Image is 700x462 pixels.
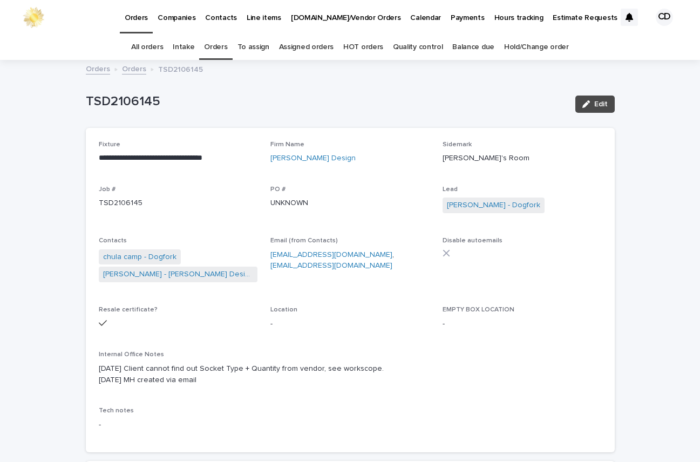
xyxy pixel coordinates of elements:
[173,35,194,60] a: Intake
[443,318,602,330] p: -
[158,63,203,74] p: TSD2106145
[343,35,383,60] a: HOT orders
[103,269,254,280] a: [PERSON_NAME] - [PERSON_NAME] Design
[270,186,286,193] span: PO #
[99,351,164,358] span: Internal Office Notes
[270,198,430,209] p: UNKNOWN
[270,262,392,269] a: [EMAIL_ADDRESS][DOMAIN_NAME]
[122,62,146,74] a: Orders
[452,35,494,60] a: Balance due
[237,35,269,60] a: To assign
[99,419,602,431] p: -
[22,6,45,28] img: 0ffKfDbyRa2Iv8hnaAqg
[270,153,356,164] a: [PERSON_NAME] Design
[443,237,502,244] span: Disable autoemails
[443,186,458,193] span: Lead
[393,35,443,60] a: Quality control
[131,35,163,60] a: All orders
[443,153,602,164] p: [PERSON_NAME]'s Room
[86,62,110,74] a: Orders
[99,198,258,209] p: TSD2106145
[447,200,540,211] a: [PERSON_NAME] - Dogfork
[270,249,430,272] p: ,
[99,141,120,148] span: Fixture
[443,307,514,313] span: EMPTY BOX LOCATION
[575,96,615,113] button: Edit
[99,407,134,414] span: Tech notes
[86,94,567,110] p: TSD2106145
[656,9,673,26] div: CD
[270,307,297,313] span: Location
[504,35,569,60] a: Hold/Change order
[204,35,227,60] a: Orders
[279,35,334,60] a: Assigned orders
[270,237,338,244] span: Email (from Contacts)
[99,186,115,193] span: Job #
[103,252,176,263] a: chula camp - Dogfork
[594,100,608,108] span: Edit
[99,307,158,313] span: Resale certificate?
[99,363,602,386] p: [DATE] Client cannot find out Socket Type + Quantity from vendor, see workscope. [DATE] MH create...
[270,141,304,148] span: Firm Name
[443,141,472,148] span: Sidemark
[270,251,392,259] a: [EMAIL_ADDRESS][DOMAIN_NAME]
[270,318,430,330] p: -
[99,237,127,244] span: Contacts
